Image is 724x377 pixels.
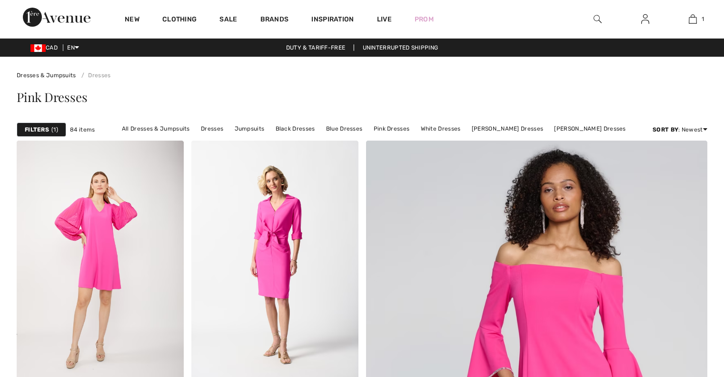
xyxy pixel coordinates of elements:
strong: Sort By [653,126,678,133]
span: Inspiration [311,15,354,25]
a: Brands [260,15,289,25]
div: : Newest [653,125,707,134]
span: 84 items [70,125,95,134]
a: Dresses [78,72,110,79]
span: 1 [51,125,58,134]
a: Dresses & Jumpsuits [17,72,76,79]
img: Canadian Dollar [30,44,46,52]
a: [PERSON_NAME] Dresses [467,122,548,135]
a: Clothing [162,15,197,25]
a: New [125,15,139,25]
img: My Bag [689,13,697,25]
a: Dresses [196,122,228,135]
a: White Dresses [416,122,466,135]
img: 1ère Avenue [23,8,90,27]
a: Sign In [634,13,657,25]
span: EN [67,44,79,51]
a: Sale [219,15,237,25]
a: [PERSON_NAME] Dresses [549,122,630,135]
span: CAD [30,44,61,51]
img: My Info [641,13,649,25]
strong: Filters [25,125,49,134]
a: Black Dresses [271,122,320,135]
a: Blue Dresses [321,122,367,135]
a: Pink Dresses [369,122,415,135]
iframe: Opens a widget where you can find more information [663,306,714,329]
a: 1 [669,13,716,25]
span: 1 [702,15,704,23]
a: Jumpsuits [230,122,269,135]
span: Pink Dresses [17,89,87,105]
a: All Dresses & Jumpsuits [117,122,195,135]
a: Prom [415,14,434,24]
a: Live [377,14,392,24]
img: search the website [594,13,602,25]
